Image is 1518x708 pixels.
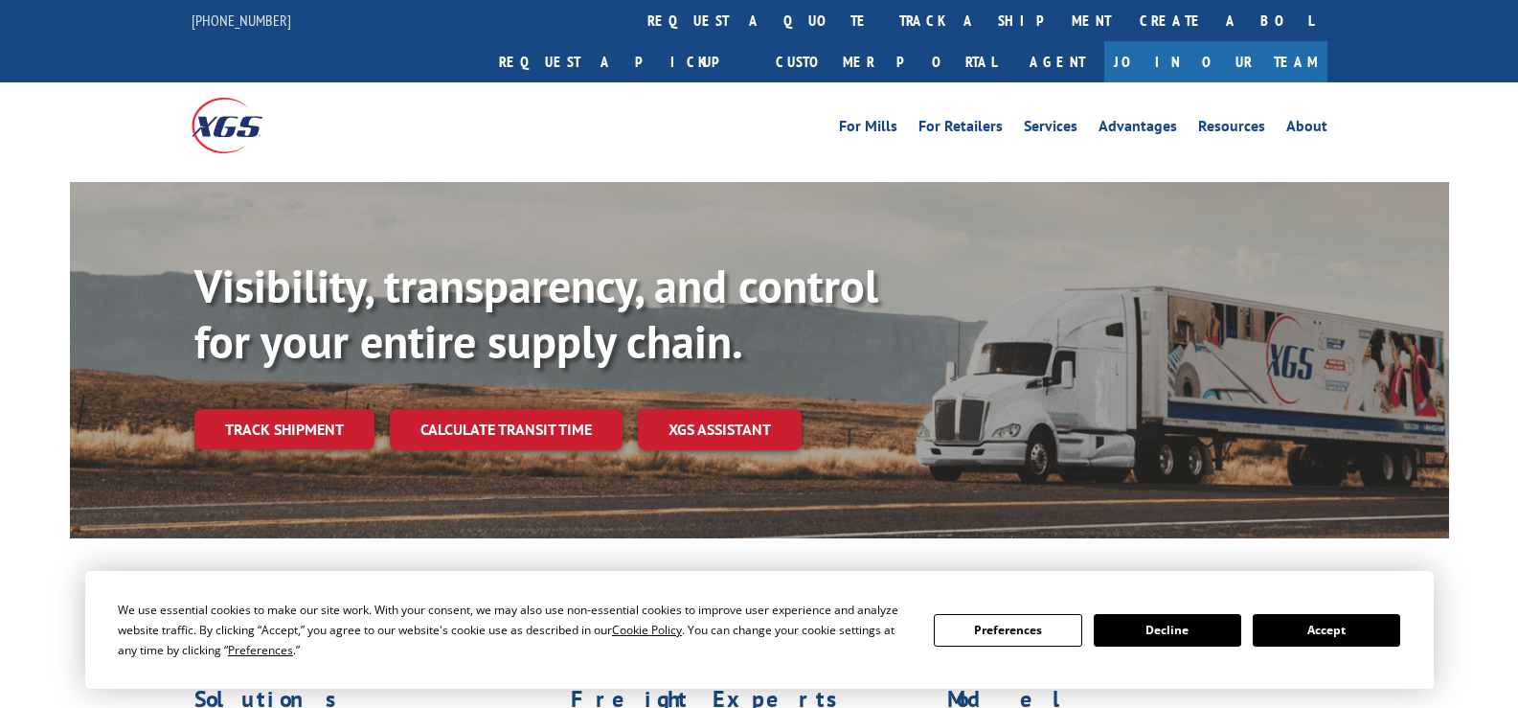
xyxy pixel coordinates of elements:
[1024,119,1077,140] a: Services
[390,409,623,450] a: Calculate transit time
[761,41,1010,82] a: Customer Portal
[918,119,1003,140] a: For Retailers
[1253,614,1400,647] button: Accept
[85,571,1434,689] div: Cookie Consent Prompt
[612,622,682,638] span: Cookie Policy
[1198,119,1265,140] a: Resources
[194,256,878,371] b: Visibility, transparency, and control for your entire supply chain.
[194,409,374,449] a: Track shipment
[934,614,1081,647] button: Preferences
[1094,614,1241,647] button: Decline
[1010,41,1104,82] a: Agent
[1104,41,1327,82] a: Join Our Team
[638,409,802,450] a: XGS ASSISTANT
[228,642,293,658] span: Preferences
[1286,119,1327,140] a: About
[192,11,291,30] a: [PHONE_NUMBER]
[839,119,897,140] a: For Mills
[485,41,761,82] a: Request a pickup
[118,600,911,660] div: We use essential cookies to make our site work. With your consent, we may also use non-essential ...
[1099,119,1177,140] a: Advantages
